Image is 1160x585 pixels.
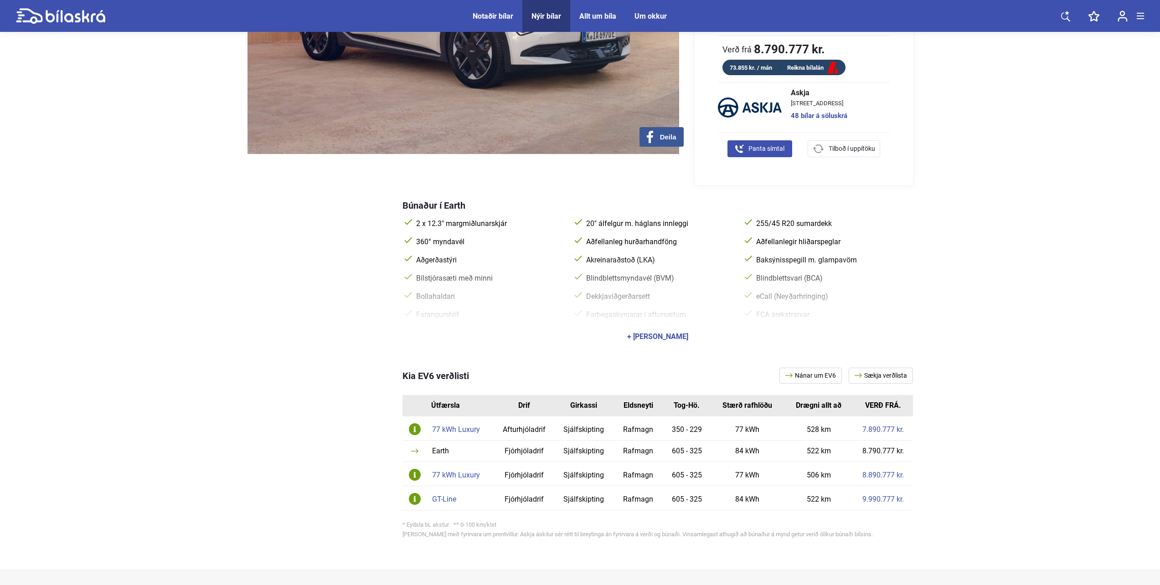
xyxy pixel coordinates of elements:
[791,113,847,119] a: 48 bílar á söluskrá
[722,45,752,54] span: Verð frá
[555,441,613,462] td: Sjálfskipting
[473,12,513,21] a: Notaðir bílar
[634,12,667,21] a: Um okkur
[791,402,846,409] div: Drægni allt að
[494,416,555,441] td: Afturhjóladrif
[754,219,903,228] span: 255/45 R20 sumardekk
[494,486,555,510] td: Fjórhjóladrif
[432,472,490,479] div: 77 kWh Luxury
[613,416,664,441] td: Rafmagn
[849,368,913,384] a: Sækja verðlista
[754,237,903,246] span: Aðfellanlegir hliðarspeglar
[660,133,676,141] span: Deila
[710,441,784,462] td: 84 kWh
[784,416,853,441] td: 528 km
[710,462,784,486] td: 77 kWh
[784,486,853,510] td: 522 km
[829,144,875,154] span: Tilboð í uppítöku
[627,333,688,340] div: + [PERSON_NAME]
[414,219,563,228] span: 2 x 12.3" margmiðlunarskjár
[613,486,664,510] td: Rafmagn
[748,144,784,154] span: Panta símtal
[862,426,904,433] a: 7.890.777 kr.
[664,462,710,486] td: 605 - 325
[409,493,421,505] img: info-icon.svg
[862,472,904,479] a: 8.890.777 kr.
[494,462,555,486] td: Fjórhjóladrif
[855,373,864,378] img: arrow.svg
[862,496,904,503] a: 9.990.777 kr.
[579,12,616,21] a: Allt um bíla
[501,402,548,409] div: Drif
[531,12,561,21] a: Nýir bílar
[780,62,846,74] a: Reikna bílalán
[402,522,913,528] div: * Eydsla bL akstur
[402,200,465,211] span: Búnaður í Earth
[710,486,784,510] td: 84 kWh
[613,462,664,486] td: Rafmagn
[432,496,490,503] div: GT-Line
[454,521,496,528] span: ** 0-100 km/klst
[402,531,913,537] div: [PERSON_NAME] með fyrirvara um prentvillur. Askja áskilur sér rétt til breytinga án fyrirvara á v...
[562,402,606,409] div: Girkassi
[791,100,847,106] span: [STREET_ADDRESS]
[670,402,703,409] div: Tog-Hö.
[664,416,710,441] td: 350 - 229
[402,370,469,381] span: Kia EV6 verðlisti
[584,219,733,228] span: 20" álfelgur m. háglans innleggi
[754,43,825,55] b: 8.790.777 kr.
[555,416,613,441] td: Sjálfskipting
[620,402,657,409] div: Eldsneyti
[431,402,494,409] div: Útfærsla
[555,486,613,510] td: Sjálfskipting
[555,462,613,486] td: Sjálfskipting
[584,237,733,246] span: Aðfellanleg hurðarhandföng
[710,416,784,441] td: 77 kWh
[494,441,555,462] td: Fjórhjóladrif
[784,462,853,486] td: 506 km
[717,402,778,409] div: Stærð rafhlöðu
[664,486,710,510] td: 605 - 325
[414,237,563,246] span: 360° myndavél
[409,469,421,481] img: info-icon.svg
[862,447,904,455] a: 8.790.777 kr.
[779,368,842,384] a: Nánar um EV6
[785,373,795,378] img: arrow.svg
[784,441,853,462] td: 522 km
[613,441,664,462] td: Rafmagn
[432,447,490,455] div: Earth
[432,426,490,433] div: 77 kWh Luxury
[791,89,847,97] span: Askja
[861,402,906,409] div: VERÐ FRÁ.
[1118,10,1128,22] img: user-login.svg
[722,62,780,73] div: 73.855 kr. / mán
[664,441,710,462] td: 605 - 325
[411,449,418,453] img: arrow.svg
[409,423,421,435] img: info-icon.svg
[639,127,684,147] button: Deila
[402,395,428,416] th: Id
